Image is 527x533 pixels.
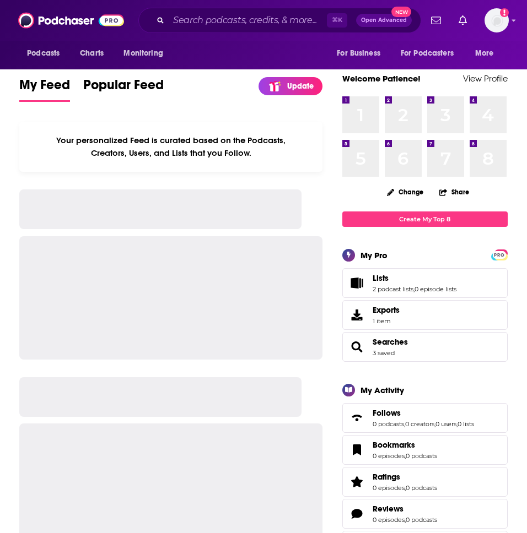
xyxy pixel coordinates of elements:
a: 3 saved [373,349,395,357]
a: Ratings [346,474,368,490]
a: 2 podcast lists [373,285,413,293]
a: 0 episodes [373,484,405,492]
a: View Profile [463,73,508,84]
span: , [404,420,405,428]
button: open menu [394,43,470,64]
span: , [405,516,406,524]
span: Bookmarks [373,440,415,450]
a: Create My Top 8 [342,211,508,226]
a: 0 episodes [373,516,405,524]
a: Searches [373,337,408,347]
span: Podcasts [27,46,60,61]
p: Update [287,81,314,91]
a: Searches [346,339,368,355]
img: User Profile [485,8,509,32]
span: , [413,285,415,293]
button: Open AdvancedNew [356,14,412,27]
span: 1 item [373,317,400,325]
span: Popular Feed [83,77,164,100]
a: 0 podcasts [406,484,437,492]
span: , [456,420,458,428]
span: Bookmarks [342,435,508,465]
a: Popular Feed [83,77,164,102]
span: Ratings [373,472,400,482]
button: Share [439,181,470,203]
input: Search podcasts, credits, & more... [169,12,327,29]
div: Search podcasts, credits, & more... [138,8,421,33]
a: Update [259,77,322,95]
span: Open Advanced [361,18,407,23]
span: Searches [342,332,508,362]
span: Follows [373,408,401,418]
span: Logged in as patiencebaldacci [485,8,509,32]
button: open menu [116,43,177,64]
button: Change [380,185,430,199]
span: For Business [337,46,380,61]
span: For Podcasters [401,46,454,61]
a: Charts [73,43,110,64]
a: 0 podcasts [373,420,404,428]
a: Reviews [346,506,368,521]
span: Lists [342,268,508,298]
a: Bookmarks [346,442,368,458]
a: Welcome Patience! [342,73,421,84]
a: Show notifications dropdown [427,11,445,30]
a: 0 episodes [373,452,405,460]
span: More [475,46,494,61]
a: 0 podcasts [406,516,437,524]
div: My Activity [361,385,404,395]
button: open menu [329,43,394,64]
div: Your personalized Feed is curated based on the Podcasts, Creators, Users, and Lists that you Follow. [19,122,322,172]
button: open menu [467,43,508,64]
a: Lists [373,273,456,283]
span: Follows [342,403,508,433]
a: 0 episode lists [415,285,456,293]
img: Podchaser - Follow, Share and Rate Podcasts [18,10,124,31]
span: , [405,484,406,492]
span: Exports [373,305,400,315]
span: Reviews [373,504,404,514]
span: Charts [80,46,104,61]
a: Exports [342,300,508,330]
span: New [391,7,411,17]
span: ⌘ K [327,13,347,28]
a: Follows [346,410,368,426]
span: Ratings [342,467,508,497]
span: Monitoring [123,46,163,61]
div: My Pro [361,250,388,260]
span: , [434,420,435,428]
a: Ratings [373,472,437,482]
a: Follows [373,408,474,418]
span: PRO [493,251,506,259]
button: Show profile menu [485,8,509,32]
a: Bookmarks [373,440,437,450]
a: 0 creators [405,420,434,428]
a: Lists [346,275,368,291]
button: open menu [19,43,74,64]
span: Lists [373,273,389,283]
a: My Feed [19,77,70,102]
span: My Feed [19,77,70,100]
a: Show notifications dropdown [454,11,471,30]
span: Reviews [342,499,508,529]
a: 0 lists [458,420,474,428]
a: PRO [493,250,506,258]
a: 0 podcasts [406,452,437,460]
a: 0 users [435,420,456,428]
svg: Add a profile image [500,8,509,17]
span: Exports [346,307,368,323]
a: Reviews [373,504,437,514]
span: , [405,452,406,460]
